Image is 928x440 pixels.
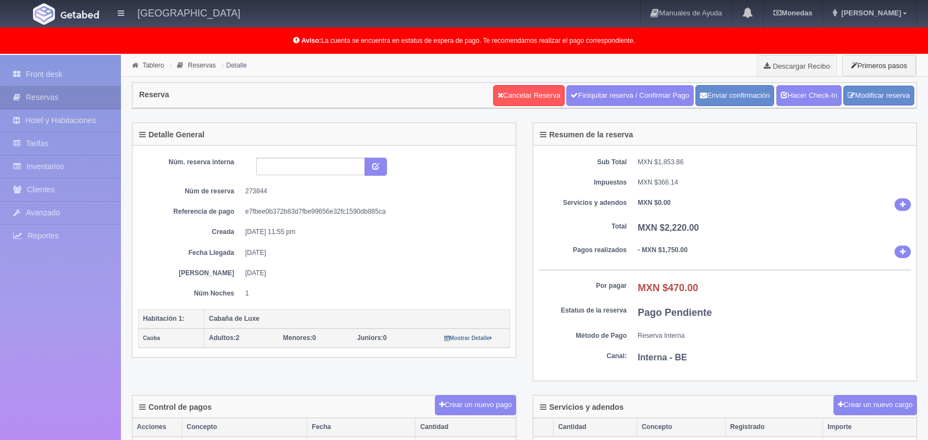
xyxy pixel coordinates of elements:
th: Registrado [726,418,823,437]
a: Mostrar Detalle [444,334,492,342]
h4: Reserva [139,91,169,99]
span: 0 [283,334,316,342]
dd: Reserva Interna [638,331,911,341]
span: 0 [357,334,387,342]
a: Cancelar Reserva [493,85,565,106]
span: 2 [209,334,239,342]
th: Concepto [637,418,726,437]
dd: MXN $366.14 [638,178,911,187]
a: Reservas [188,62,216,69]
b: - MXN $1,750.00 [638,246,688,254]
dt: Pagos realizados [539,246,627,255]
a: Modificar reserva [843,86,914,106]
strong: Juniors: [357,334,383,342]
th: Acciones [132,418,182,437]
dt: Canal: [539,352,627,361]
dt: Núm. reserva interna [146,158,234,167]
th: Fecha [307,418,416,437]
h4: Servicios y adendos [540,403,623,411]
b: MXN $2,220.00 [638,223,699,232]
dt: Fecha Llegada [146,248,234,258]
h4: Control de pagos [139,403,212,411]
th: Cantidad [416,418,516,437]
h4: Resumen de la reserva [540,131,633,139]
dt: Estatus de la reserva [539,306,627,315]
b: MXN $0.00 [638,199,671,207]
strong: Adultos: [209,334,236,342]
dt: Por pagar [539,281,627,291]
dd: MXN $1,853.86 [638,158,911,167]
strong: Menores: [283,334,312,342]
dt: Núm de reserva [146,187,234,196]
dd: [DATE] 11:55 pm [245,227,502,237]
small: Caoba [143,335,160,341]
th: Cabaña de Luxe [205,309,510,328]
th: Cantidad [554,418,637,437]
dt: Creada [146,227,234,237]
b: Pago Pendiente [638,307,712,318]
h4: Detalle General [139,131,205,139]
b: Interna - BE [638,353,687,362]
span: [PERSON_NAME] [838,9,901,17]
button: Enviar confirmación [695,85,774,106]
a: Descargar Recibo [758,55,836,77]
dt: Sub Total [539,158,627,167]
dt: Total [539,222,627,231]
dd: [DATE] [245,248,502,258]
button: Crear un nuevo cargo [833,395,917,415]
dd: e7fbee0b372b83d7fbe99656e32fc1590db885ca [245,207,502,216]
th: Concepto [182,418,307,437]
img: Getabed [33,3,55,25]
b: Monedas [774,9,812,17]
a: Tablero [142,62,164,69]
a: Hacer Check-In [776,85,842,106]
b: Aviso: [301,37,321,44]
button: Crear un nuevo pago [435,395,516,415]
dt: Servicios y adendos [539,198,627,208]
th: Importe [823,418,916,437]
h4: [GEOGRAPHIC_DATA] [137,5,240,19]
dt: Método de Pago [539,331,627,341]
li: Detalle [219,60,250,70]
dt: [PERSON_NAME] [146,269,234,278]
dd: 1 [245,289,502,298]
dd: 273844 [245,187,502,196]
a: Finiquitar reserva / Confirmar Pago [566,85,693,106]
b: MXN $470.00 [638,282,698,293]
dt: Impuestos [539,178,627,187]
button: Primeros pasos [842,55,916,76]
img: Getabed [60,10,99,19]
dd: [DATE] [245,269,502,278]
small: Mostrar Detalle [444,335,492,341]
b: Habitación 1: [143,315,184,322]
dt: Referencia de pago [146,207,234,216]
dt: Núm Noches [146,289,234,298]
